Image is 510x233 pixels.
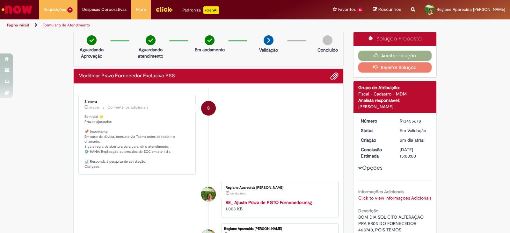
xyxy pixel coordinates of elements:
dt: Número [356,118,395,124]
a: Página inicial [7,23,29,28]
span: 13 [357,7,363,13]
div: 28/08/2025 08:16:44 [400,137,429,143]
img: click_logo_yellow_360x200.png [156,4,173,14]
div: Regiane Aparecida [PERSON_NAME] [224,227,335,231]
h2: Modificar Prazo Fornecedor Exclusivo PSS Histórico de tíquete [78,73,175,79]
button: Adicionar anexos [330,72,339,80]
div: Regiane Aparecida [PERSON_NAME] [226,186,332,190]
div: [PERSON_NAME] [358,103,432,110]
span: Favoritos [338,6,356,13]
div: 1,003 KB [226,199,332,212]
a: Formulário de Atendimento [43,23,90,28]
div: System [201,101,216,116]
p: Bom dia! 🌟 Prazos ajustados. 📌 Importante: Em caso de dúvida, consulte via Teams antes de reabrir... [84,114,191,169]
button: Rejeitar Solução [358,62,432,73]
img: check-circle-green.png [146,35,156,45]
span: Regiane Aparecida [PERSON_NAME] [437,7,505,12]
b: Informações Adicionais [358,189,404,194]
img: ServiceNow [1,3,33,16]
span: Rascunhos [378,6,401,12]
div: [DATE] 15:00:00 [400,146,429,159]
img: check-circle-green.png [205,35,215,45]
div: R13455678 [400,118,429,124]
div: Regiane Aparecida Dos Santos Nogueira [201,187,216,201]
dt: Criação [356,137,395,143]
p: Aguardando atendimento [135,46,166,59]
img: img-circle-grey.png [323,35,332,45]
ul: Trilhas de página [5,19,335,31]
span: More [136,6,146,13]
time: 28/08/2025 08:16:36 [230,192,246,195]
button: Aceitar solução [358,51,432,61]
span: S [207,101,210,116]
div: Analista responsável: [358,97,432,103]
time: 28/08/2025 08:16:44 [400,137,424,143]
dt: Conclusão Estimada [356,146,395,159]
p: Em andamento [195,46,225,53]
div: Em Validação [400,127,429,134]
span: 9 [67,7,73,13]
div: Sistema [84,100,191,104]
span: Requisições [44,6,66,13]
div: Fiscal - Cadastro - MDM [358,91,432,97]
span: um dia atrás [400,137,424,143]
p: Validação [259,47,278,53]
p: Concluído [317,47,338,53]
span: um dia atrás [230,192,246,195]
p: +GenAi [203,6,219,14]
small: Comentários adicionais [107,105,148,110]
p: Aguardando Aprovação [76,46,107,59]
div: Solução Proposta [353,32,437,46]
img: arrow-next.png [264,35,273,45]
b: Descrição [358,208,378,214]
span: Despesas Corporativas [82,6,127,13]
time: 29/08/2025 10:21:45 [89,106,99,109]
div: Padroniza [182,6,219,14]
dt: Status [356,127,395,134]
a: Click to view Informações Adicionais [358,195,431,201]
div: Grupo de Atribuição: [358,84,432,91]
img: check-circle-green.png [87,35,97,45]
a: RE_ Ajuste Prazo de PGTO Fornecedor.msg [226,200,312,205]
a: Rascunhos [373,7,401,13]
span: 8h atrás [89,106,99,109]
